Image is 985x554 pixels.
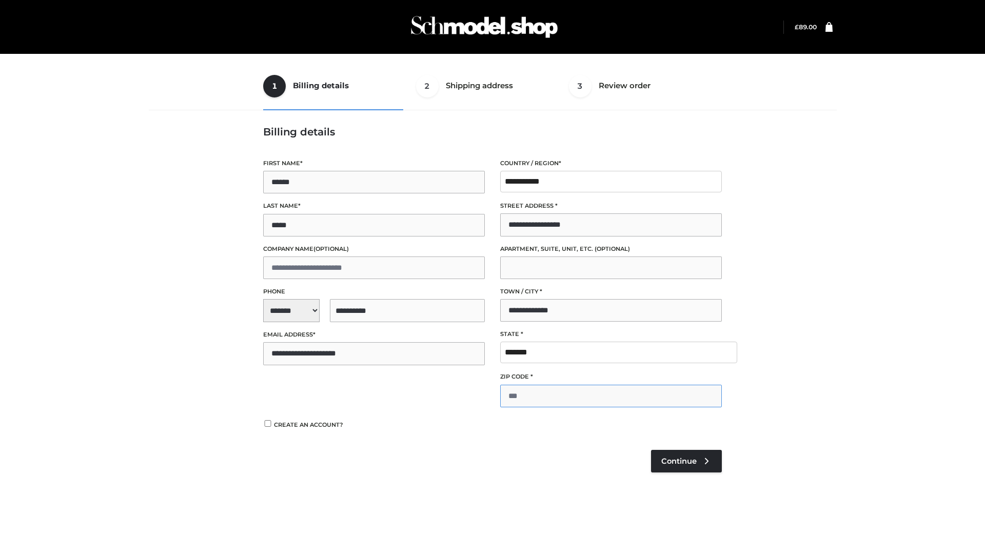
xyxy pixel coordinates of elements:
label: Company name [263,244,485,254]
span: (optional) [313,245,349,252]
label: ZIP Code [500,372,722,382]
label: Town / City [500,287,722,296]
span: (optional) [595,245,630,252]
label: Country / Region [500,159,722,168]
label: Email address [263,330,485,340]
a: £89.00 [795,23,817,31]
img: Schmodel Admin 964 [407,7,561,47]
input: Create an account? [263,420,272,427]
h3: Billing details [263,126,722,138]
label: First name [263,159,485,168]
a: Continue [651,450,722,472]
span: Create an account? [274,421,343,428]
label: Phone [263,287,485,296]
label: Apartment, suite, unit, etc. [500,244,722,254]
label: State [500,329,722,339]
span: Continue [661,457,697,466]
label: Street address [500,201,722,211]
label: Last name [263,201,485,211]
span: £ [795,23,799,31]
bdi: 89.00 [795,23,817,31]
